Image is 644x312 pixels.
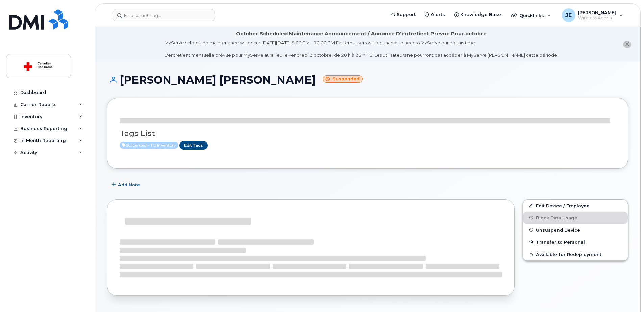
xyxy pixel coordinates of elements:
[323,75,363,83] small: Suspended
[523,224,628,236] button: Unsuspend Device
[120,129,616,138] h3: Tags List
[179,141,208,150] a: Edit Tags
[120,142,178,149] span: Active
[118,182,140,188] span: Add Note
[107,74,628,86] h1: [PERSON_NAME] [PERSON_NAME]
[623,41,631,48] button: close notification
[536,227,580,232] span: Unsuspend Device
[165,40,558,58] div: MyServe scheduled maintenance will occur [DATE][DATE] 8:00 PM - 10:00 PM Eastern. Users will be u...
[523,248,628,260] button: Available for Redeployment
[536,252,601,257] span: Available for Redeployment
[523,236,628,248] button: Transfer to Personal
[107,179,146,191] button: Add Note
[523,200,628,212] a: Edit Device / Employee
[236,30,487,37] div: October Scheduled Maintenance Announcement / Annonce D'entretient Prévue Pour octobre
[523,212,628,224] button: Block Data Usage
